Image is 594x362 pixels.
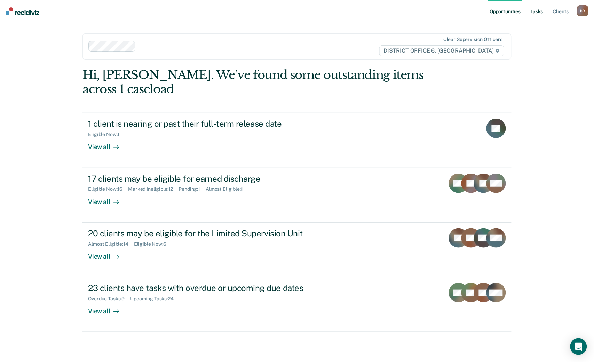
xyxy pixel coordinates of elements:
button: BR [577,5,588,16]
div: Almost Eligible : 1 [206,186,248,192]
div: View all [88,247,127,260]
a: 23 clients have tasks with overdue or upcoming due datesOverdue Tasks:9Upcoming Tasks:24View all [82,277,511,332]
div: Eligible Now : 6 [134,241,172,247]
div: Overdue Tasks : 9 [88,296,130,302]
div: View all [88,137,127,151]
div: Pending : 1 [179,186,206,192]
span: DISTRICT OFFICE 6, [GEOGRAPHIC_DATA] [379,45,504,56]
div: Clear supervision officers [443,37,502,42]
a: 17 clients may be eligible for earned dischargeEligible Now:16Marked Ineligible:12Pending:1Almost... [82,168,511,223]
div: 17 clients may be eligible for earned discharge [88,174,332,184]
a: 1 client is nearing or past their full-term release dateEligible Now:1View all [82,113,511,168]
div: Hi, [PERSON_NAME]. We’ve found some outstanding items across 1 caseload [82,68,426,96]
div: Eligible Now : 16 [88,186,128,192]
div: B R [577,5,588,16]
div: 20 clients may be eligible for the Limited Supervision Unit [88,228,332,238]
div: Open Intercom Messenger [570,338,587,355]
div: Marked Ineligible : 12 [128,186,179,192]
div: View all [88,192,127,206]
img: Recidiviz [6,7,39,15]
div: Eligible Now : 1 [88,132,125,137]
div: View all [88,302,127,315]
div: Almost Eligible : 14 [88,241,134,247]
div: 1 client is nearing or past their full-term release date [88,119,332,129]
a: 20 clients may be eligible for the Limited Supervision UnitAlmost Eligible:14Eligible Now:6View all [82,223,511,277]
div: Upcoming Tasks : 24 [130,296,179,302]
div: 23 clients have tasks with overdue or upcoming due dates [88,283,332,293]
